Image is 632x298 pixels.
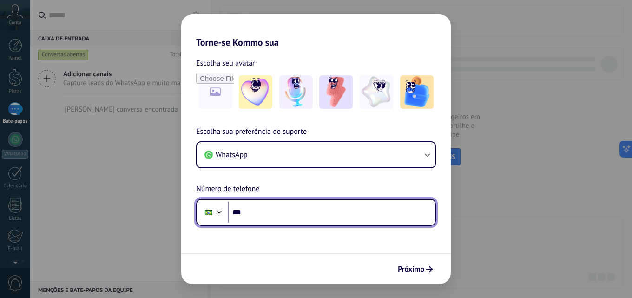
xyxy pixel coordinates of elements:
[319,75,353,109] img: -3.jpeg
[200,203,217,222] div: Brasil: + 55
[196,127,307,136] font: Escolha sua preferência de suporte
[196,59,255,68] font: Escolha seu avatar
[394,261,437,277] button: Próximo
[279,75,313,109] img: -2.jpeg
[398,265,424,274] font: Próximo
[239,75,272,109] img: -1.jpeg
[216,150,248,159] font: WhatsApp
[360,75,393,109] img: -4.jpeg
[196,36,279,48] font: Torne-se Kommo sua
[196,184,259,193] font: Número de telefone
[400,75,434,109] img: -5.jpeg
[197,142,435,167] button: WhatsApp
